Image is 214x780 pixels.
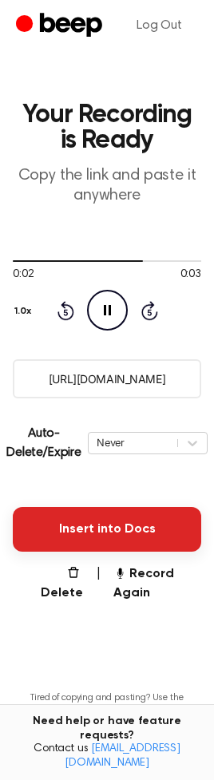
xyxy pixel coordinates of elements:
p: Tired of copying and pasting? Use the extension to automatically insert your recordings. [13,692,201,728]
button: Record Again [113,564,201,603]
span: | [96,564,101,603]
span: 0:02 [13,267,34,283]
span: 0:03 [180,267,201,283]
a: Beep [16,10,106,42]
p: Copy the link and paste it anywhere [13,166,201,206]
h1: Your Recording is Ready [13,102,201,153]
button: 1.0x [13,298,38,325]
a: Log Out [121,6,198,45]
a: [EMAIL_ADDRESS][DOMAIN_NAME] [65,743,180,769]
button: Insert into Docs [13,507,201,552]
div: Never [97,435,169,450]
span: Contact us [10,742,204,770]
button: Delete [32,564,83,603]
p: Auto-Delete/Expire [6,424,81,462]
